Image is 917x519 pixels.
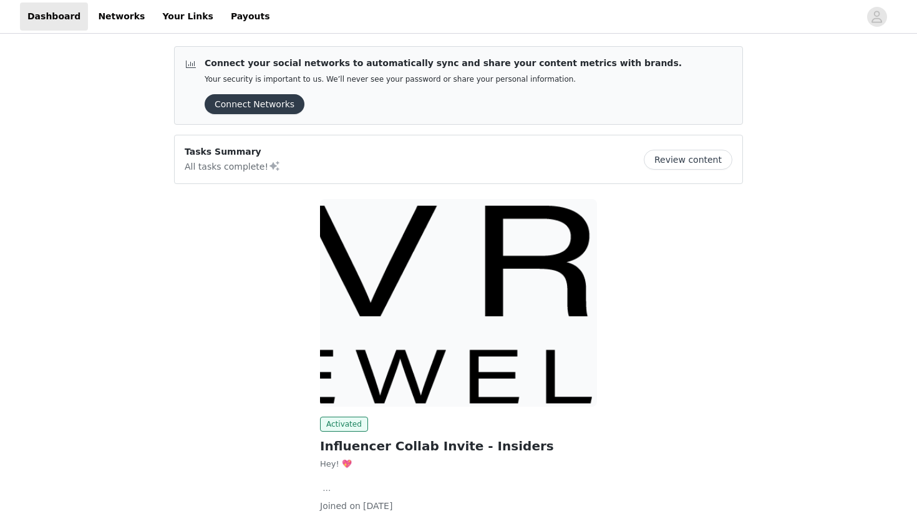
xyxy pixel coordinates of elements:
[90,2,152,31] a: Networks
[205,94,304,114] button: Connect Networks
[223,2,278,31] a: Payouts
[871,7,883,27] div: avatar
[205,57,682,70] p: Connect your social networks to automatically sync and share your content metrics with brands.
[20,2,88,31] a: Dashboard
[644,150,732,170] button: Review content
[320,437,597,455] h2: Influencer Collab Invite - Insiders
[320,199,597,407] img: Evry Jewels
[320,417,368,432] span: Activated
[320,501,361,511] span: Joined on
[205,75,682,84] p: Your security is important to us. We’ll never see your password or share your personal information.
[320,458,597,470] p: Hey! 💖
[185,158,281,173] p: All tasks complete!
[363,501,392,511] span: [DATE]
[185,145,281,158] p: Tasks Summary
[155,2,221,31] a: Your Links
